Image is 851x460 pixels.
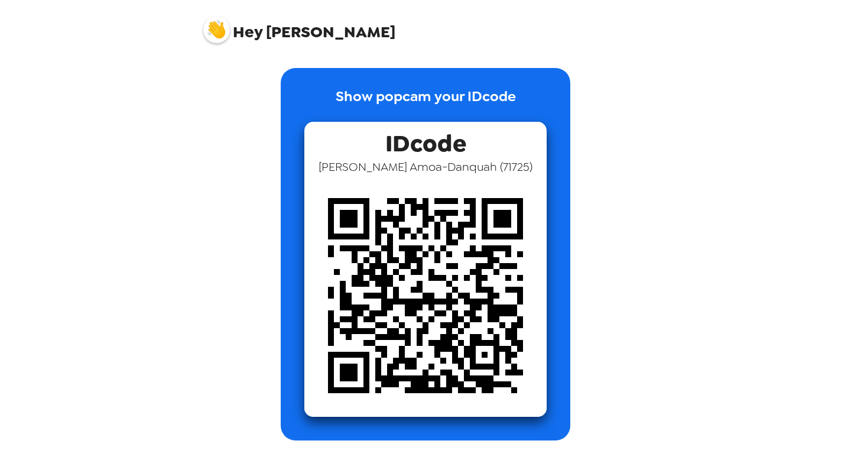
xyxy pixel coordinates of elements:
[203,17,230,43] img: profile pic
[319,159,532,174] span: [PERSON_NAME] Amoa-Danquah ( 71725 )
[336,86,516,122] p: Show popcam your IDcode
[203,11,395,40] span: [PERSON_NAME]
[233,21,262,43] span: Hey
[304,174,547,417] img: qr code
[385,122,466,159] span: IDcode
